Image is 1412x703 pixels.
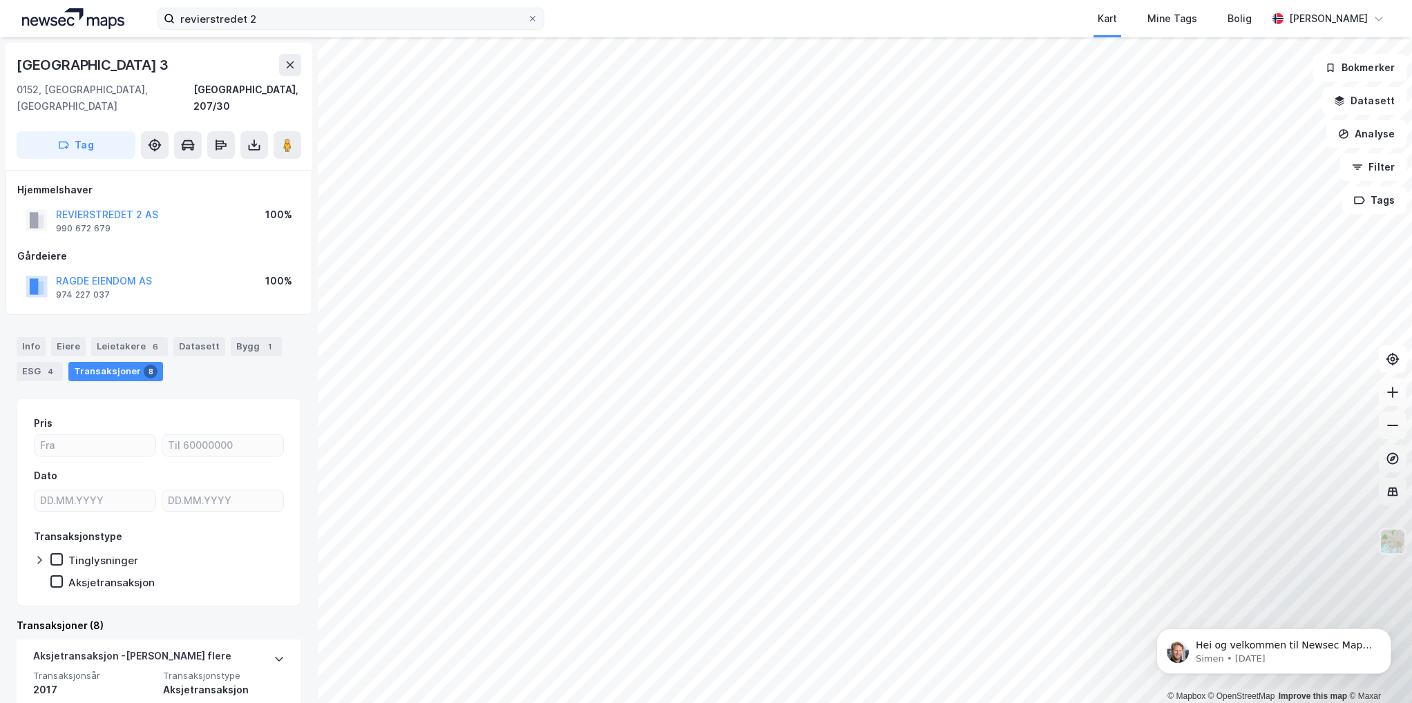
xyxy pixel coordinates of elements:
[1147,10,1197,27] div: Mine Tags
[68,554,138,567] div: Tinglysninger
[17,337,46,356] div: Info
[1342,186,1406,214] button: Tags
[17,54,171,76] div: [GEOGRAPHIC_DATA] 3
[1136,599,1412,696] iframe: Intercom notifications message
[56,223,111,234] div: 990 672 679
[35,435,155,456] input: Fra
[33,682,155,698] div: 2017
[162,435,283,456] input: Til 60000000
[1326,120,1406,148] button: Analyse
[265,273,292,289] div: 100%
[263,340,276,354] div: 1
[44,365,57,378] div: 4
[265,206,292,223] div: 100%
[33,670,155,682] span: Transaksjonsår
[17,182,300,198] div: Hjemmelshaver
[91,337,168,356] div: Leietakere
[56,289,110,300] div: 974 227 037
[1279,691,1347,701] a: Improve this map
[51,337,86,356] div: Eiere
[163,682,285,698] div: Aksjetransaksjon
[33,648,231,670] div: Aksjetransaksjon - [PERSON_NAME] flere
[17,617,301,634] div: Transaksjoner (8)
[1228,10,1252,27] div: Bolig
[1208,691,1275,701] a: OpenStreetMap
[162,490,283,511] input: DD.MM.YYYY
[163,670,285,682] span: Transaksjonstype
[193,81,301,115] div: [GEOGRAPHIC_DATA], 207/30
[34,528,122,545] div: Transaksjonstype
[22,8,124,29] img: logo.a4113a55bc3d86da70a041830d287a7e.svg
[17,131,135,159] button: Tag
[231,337,282,356] div: Bygg
[1167,691,1205,701] a: Mapbox
[175,8,527,29] input: Søk på adresse, matrikkel, gårdeiere, leietakere eller personer
[17,362,63,381] div: ESG
[68,362,163,381] div: Transaksjoner
[35,490,155,511] input: DD.MM.YYYY
[1313,54,1406,81] button: Bokmerker
[1289,10,1368,27] div: [PERSON_NAME]
[34,415,53,432] div: Pris
[144,365,158,378] div: 8
[149,340,162,354] div: 6
[1380,528,1406,555] img: Z
[1098,10,1117,27] div: Kart
[1340,153,1406,181] button: Filter
[34,468,57,484] div: Dato
[1322,87,1406,115] button: Datasett
[17,248,300,264] div: Gårdeiere
[173,337,225,356] div: Datasett
[17,81,193,115] div: 0152, [GEOGRAPHIC_DATA], [GEOGRAPHIC_DATA]
[68,576,155,589] div: Aksjetransaksjon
